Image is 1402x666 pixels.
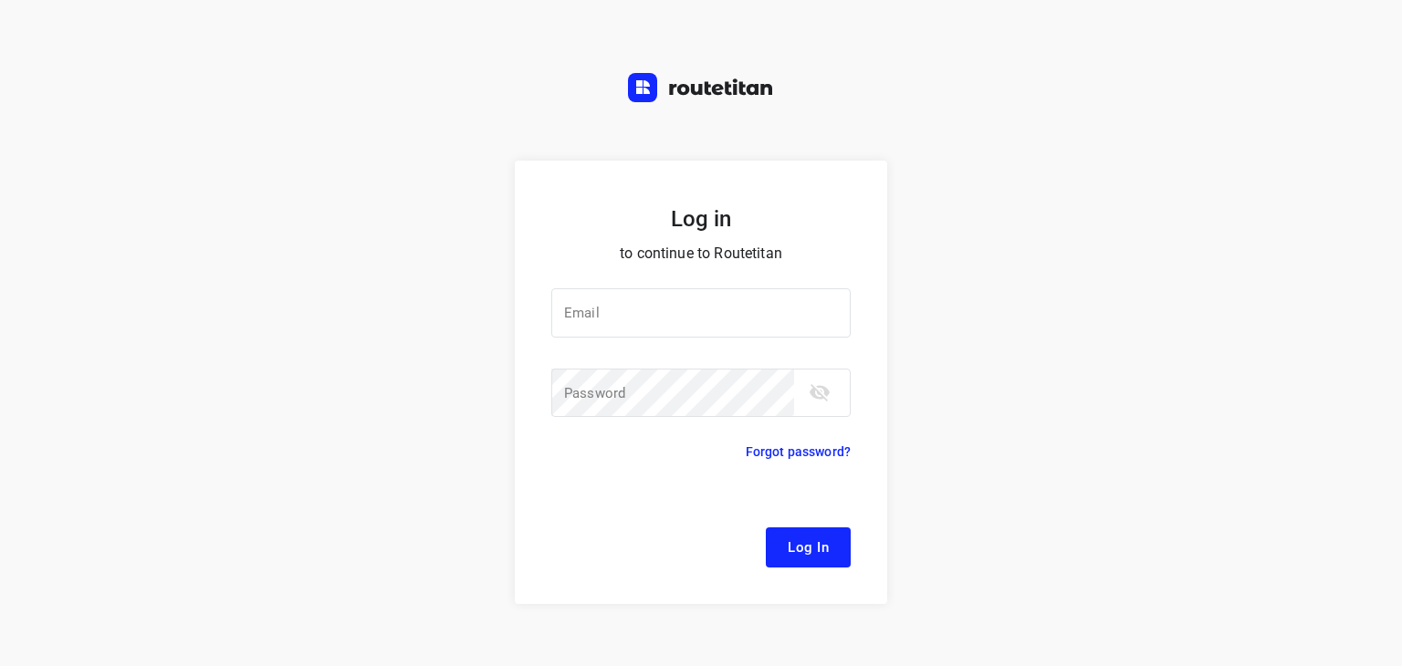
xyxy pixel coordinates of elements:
[551,241,851,266] p: to continue to Routetitan
[801,374,838,411] button: toggle password visibility
[766,527,851,567] button: Log In
[551,204,851,234] h5: Log in
[628,73,774,102] img: Routetitan
[788,536,829,559] span: Log In
[746,441,851,463] p: Forgot password?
